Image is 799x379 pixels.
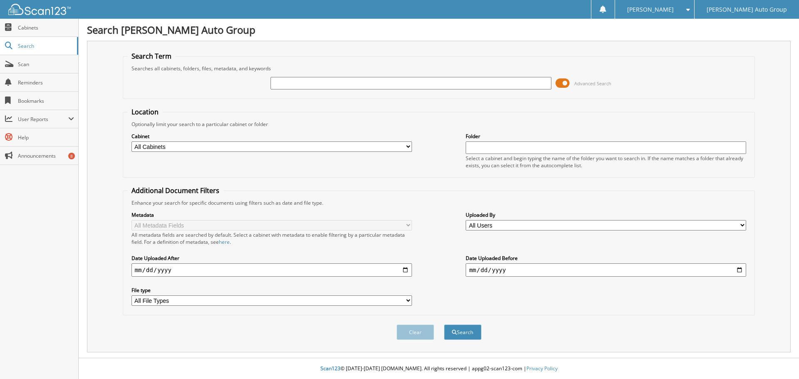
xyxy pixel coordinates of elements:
input: end [466,263,746,277]
label: Cabinet [132,133,412,140]
div: Optionally limit your search to a particular cabinet or folder [127,121,751,128]
span: Help [18,134,74,141]
span: Cabinets [18,24,74,31]
span: Announcements [18,152,74,159]
span: [PERSON_NAME] Auto Group [707,7,787,12]
span: Advanced Search [574,80,611,87]
span: Scan [18,61,74,68]
span: Search [18,42,73,50]
div: © [DATE]-[DATE] [DOMAIN_NAME]. All rights reserved | appg02-scan123-com | [79,359,799,379]
label: Folder [466,133,746,140]
input: start [132,263,412,277]
label: Date Uploaded After [132,255,412,262]
label: Metadata [132,211,412,218]
legend: Location [127,107,163,116]
span: [PERSON_NAME] [627,7,674,12]
label: Date Uploaded Before [466,255,746,262]
h1: Search [PERSON_NAME] Auto Group [87,23,791,37]
label: Uploaded By [466,211,746,218]
span: Bookmarks [18,97,74,104]
div: 8 [68,153,75,159]
button: Search [444,325,481,340]
a: Privacy Policy [526,365,558,372]
button: Clear [397,325,434,340]
div: Select a cabinet and begin typing the name of the folder you want to search in. If the name match... [466,155,746,169]
label: File type [132,287,412,294]
div: Enhance your search for specific documents using filters such as date and file type. [127,199,751,206]
div: Searches all cabinets, folders, files, metadata, and keywords [127,65,751,72]
span: Reminders [18,79,74,86]
legend: Search Term [127,52,176,61]
div: All metadata fields are searched by default. Select a cabinet with metadata to enable filtering b... [132,231,412,245]
legend: Additional Document Filters [127,186,223,195]
span: User Reports [18,116,68,123]
span: Scan123 [320,365,340,372]
a: here [219,238,230,245]
img: scan123-logo-white.svg [8,4,71,15]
